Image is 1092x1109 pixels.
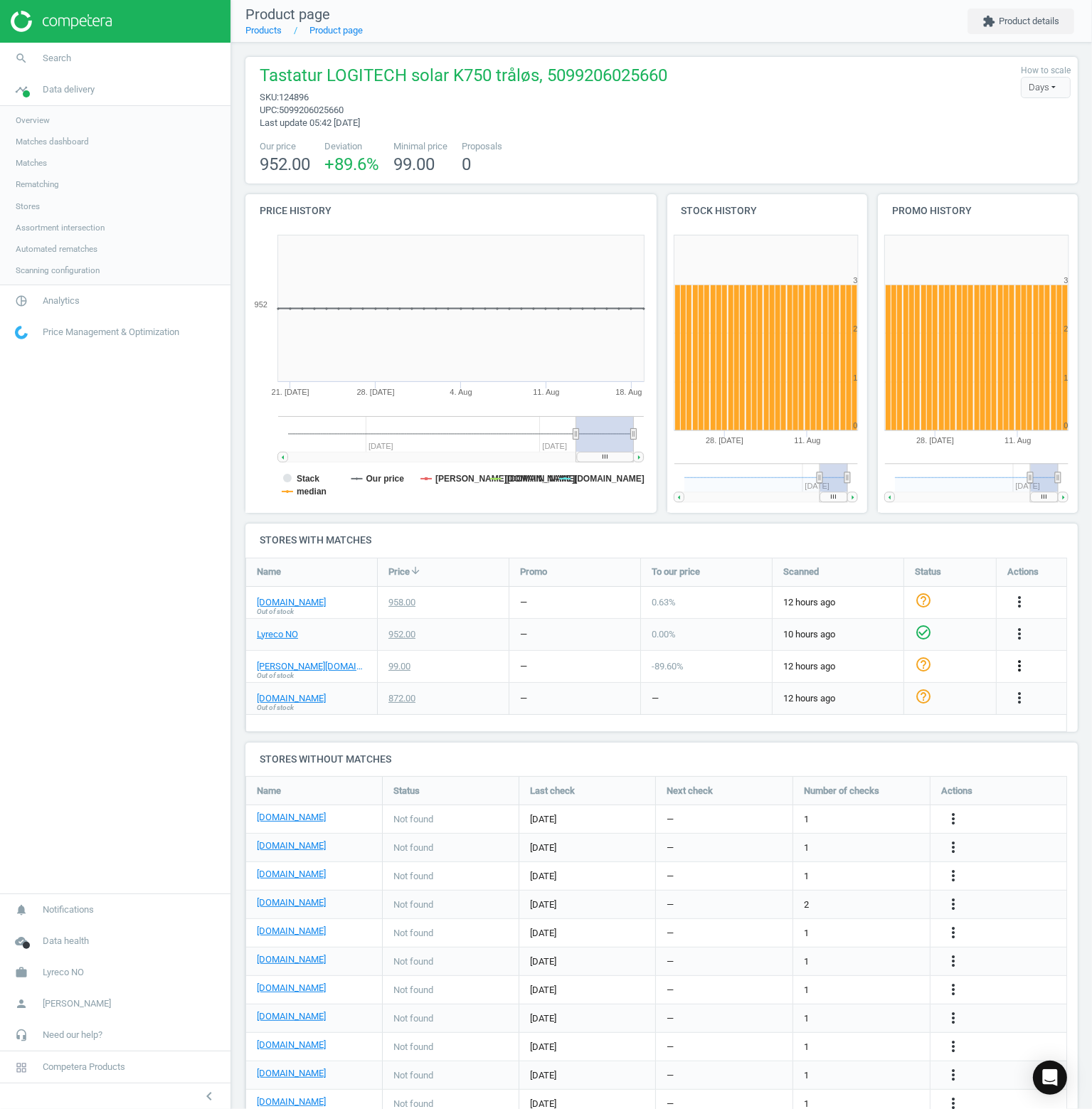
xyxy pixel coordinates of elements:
[16,157,47,169] span: Matches
[1033,1061,1067,1095] div: Open Intercom Messenger
[667,785,713,797] span: Next check
[8,896,35,923] i: notifications
[783,566,819,578] span: Scanned
[794,437,820,445] tspan: 11. Aug
[804,955,809,968] span: 1
[530,785,575,797] span: Last check
[667,1041,674,1054] span: —
[257,1067,326,1080] a: [DOMAIN_NAME]
[388,596,415,609] div: 958.00
[804,870,809,883] span: 1
[8,928,35,955] i: cloud_done
[260,64,667,91] span: Tastatur LOGITECH solar K750 tråløs, 5099206025660
[324,154,379,174] span: +89.6 %
[393,870,433,883] span: Not found
[388,660,410,673] div: 99.00
[530,870,645,883] span: [DATE]
[435,474,577,484] tspan: [PERSON_NAME][DOMAIN_NAME]
[945,981,962,999] button: more_vert
[8,287,35,314] i: pie_chart_outlined
[530,842,645,854] span: [DATE]
[945,981,962,998] i: more_vert
[945,924,962,941] i: more_vert
[257,868,326,881] a: [DOMAIN_NAME]
[667,984,674,997] span: —
[804,984,809,997] span: 1
[804,1069,809,1082] span: 1
[43,966,84,979] span: Lyreco NO
[260,117,360,128] span: Last update 05:42 [DATE]
[297,487,327,497] tspan: median
[652,629,676,640] span: 0.00 %
[783,660,893,673] span: 12 hours ago
[16,265,100,276] span: Scanning configuration
[43,83,95,96] span: Data delivery
[804,785,879,797] span: Number of checks
[915,566,941,578] span: Status
[393,984,433,997] span: Not found
[16,243,97,255] span: Automated rematches
[804,813,809,826] span: 1
[667,842,674,854] span: —
[1011,689,1028,708] button: more_vert
[16,179,59,190] span: Rematching
[520,660,527,673] div: —
[530,898,645,911] span: [DATE]
[393,842,433,854] span: Not found
[783,692,893,705] span: 12 hours ago
[366,474,405,484] tspan: Our price
[667,1069,674,1082] span: —
[1011,625,1028,642] i: more_vert
[530,927,645,940] span: [DATE]
[462,140,502,153] span: Proposals
[257,671,294,681] span: Out of stock
[257,1095,326,1108] a: [DOMAIN_NAME]
[574,474,645,484] tspan: [DOMAIN_NAME]
[853,276,857,285] text: 3
[667,927,674,940] span: —
[393,785,420,797] span: Status
[43,997,111,1010] span: [PERSON_NAME]
[279,92,309,102] span: 124896
[1011,657,1028,674] i: more_vert
[393,813,433,826] span: Not found
[530,1012,645,1025] span: [DATE]
[945,1009,962,1026] i: more_vert
[16,115,50,126] span: Overview
[462,154,471,174] span: 0
[16,136,89,147] span: Matches dashboard
[43,935,89,948] span: Data health
[915,624,932,641] i: check_circle_outline
[667,194,867,228] h4: Stock history
[945,896,962,913] i: more_vert
[43,1061,125,1073] span: Competera Products
[309,25,363,36] a: Product page
[530,813,645,826] span: [DATE]
[257,785,281,797] span: Name
[667,813,674,826] span: —
[945,953,962,971] button: more_vert
[257,1010,326,1023] a: [DOMAIN_NAME]
[257,925,326,938] a: [DOMAIN_NAME]
[530,955,645,968] span: [DATE]
[1004,437,1031,445] tspan: 11. Aug
[520,596,527,609] div: —
[297,474,319,484] tspan: Stack
[667,870,674,883] span: —
[915,656,932,673] i: help_outline
[1011,689,1028,706] i: more_vert
[357,388,395,396] tspan: 28. [DATE]
[945,1009,962,1028] button: more_vert
[393,955,433,968] span: Not found
[1011,593,1028,612] button: more_vert
[945,810,962,829] button: more_vert
[1007,566,1039,578] span: Actions
[393,1012,433,1025] span: Not found
[8,1022,35,1049] i: headset_mic
[11,11,112,32] img: ajHJNr6hYgQAAAAASUVORK5CYII=
[201,1088,218,1105] i: chevron_left
[853,324,857,333] text: 2
[878,194,1078,228] h4: Promo history
[257,566,281,578] span: Name
[530,1069,645,1082] span: [DATE]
